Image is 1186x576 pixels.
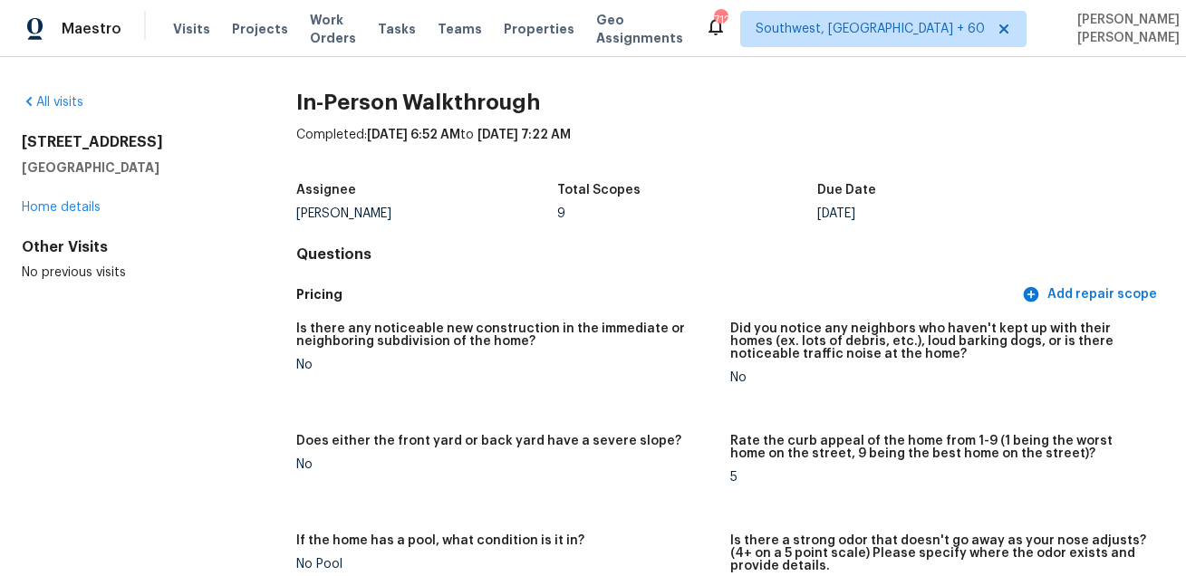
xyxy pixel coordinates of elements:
[296,435,681,447] h5: Does either the front yard or back yard have a severe slope?
[557,184,641,197] h5: Total Scopes
[730,322,1150,360] h5: Did you notice any neighbors who haven't kept up with their homes (ex. lots of debris, etc.), lou...
[477,129,571,141] span: [DATE] 7:22 AM
[438,20,482,38] span: Teams
[296,458,716,471] div: No
[1026,283,1157,306] span: Add repair scope
[296,93,1164,111] h2: In-Person Walkthrough
[296,359,716,371] div: No
[296,322,716,348] h5: Is there any noticeable new construction in the immediate or neighboring subdivision of the home?
[1018,278,1164,312] button: Add repair scope
[714,11,727,29] div: 712
[22,96,83,109] a: All visits
[504,20,574,38] span: Properties
[22,238,238,256] div: Other Visits
[296,534,584,547] h5: If the home has a pool, what condition is it in?
[557,207,817,220] div: 9
[173,20,210,38] span: Visits
[730,371,1150,384] div: No
[22,158,238,177] h5: [GEOGRAPHIC_DATA]
[596,11,683,47] span: Geo Assignments
[62,20,121,38] span: Maestro
[296,184,356,197] h5: Assignee
[22,266,126,279] span: No previous visits
[730,435,1150,460] h5: Rate the curb appeal of the home from 1-9 (1 being the worst home on the street, 9 being the best...
[296,126,1164,173] div: Completed: to
[296,558,716,571] div: No Pool
[296,207,556,220] div: [PERSON_NAME]
[378,23,416,35] span: Tasks
[296,285,1018,304] h5: Pricing
[296,245,1164,264] h4: Questions
[730,534,1150,572] h5: Is there a strong odor that doesn't go away as your nose adjusts? (4+ on a 5 point scale) Please ...
[310,11,356,47] span: Work Orders
[232,20,288,38] span: Projects
[1070,11,1180,47] span: [PERSON_NAME] [PERSON_NAME]
[22,133,238,151] h2: [STREET_ADDRESS]
[817,184,876,197] h5: Due Date
[22,201,101,214] a: Home details
[756,20,985,38] span: Southwest, [GEOGRAPHIC_DATA] + 60
[817,207,1077,220] div: [DATE]
[367,129,460,141] span: [DATE] 6:52 AM
[730,471,1150,484] div: 5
